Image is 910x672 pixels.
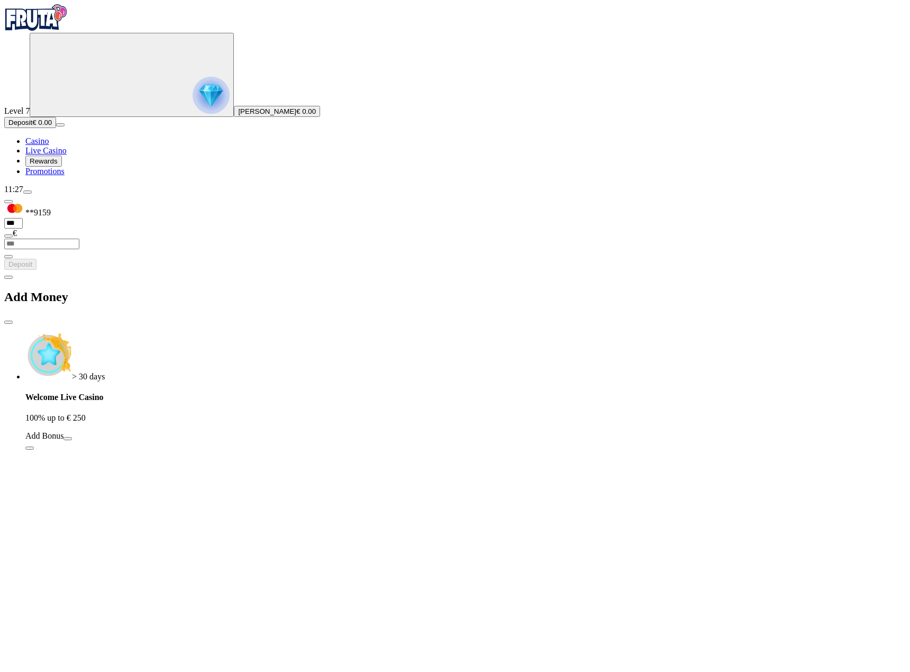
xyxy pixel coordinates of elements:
[25,447,34,450] button: info
[72,372,105,381] span: countdown
[4,200,13,203] button: Hide quick deposit form
[4,290,906,304] h2: Add Money
[25,333,72,379] img: Welcome live bonus icon
[4,23,68,32] a: Fruta
[4,259,37,270] button: Deposit
[25,137,49,146] a: Casino
[25,413,906,423] p: 100% up to € 250
[4,276,13,279] button: chevron-left icon
[8,119,32,126] span: Deposit
[56,123,65,126] button: menu
[4,106,30,115] span: Level 7
[4,204,25,215] img: MasterCard
[234,106,320,117] button: [PERSON_NAME]€ 0.00
[30,157,58,165] span: Rewards
[193,77,230,114] img: reward progress
[4,117,56,128] button: Depositplus icon€ 0.00
[25,146,67,155] a: Live Casino
[4,234,13,238] button: eye icon
[25,393,906,402] h4: Welcome Live Casino
[296,107,316,115] span: € 0.00
[30,33,234,117] button: reward progress
[23,190,32,194] button: menu
[4,4,906,176] nav: Primary
[25,431,63,440] label: Add Bonus
[25,156,62,167] button: Rewards
[8,260,32,268] span: Deposit
[32,119,52,126] span: € 0.00
[25,167,65,176] a: Promotions
[4,4,68,31] img: Fruta
[4,185,23,194] span: 11:27
[4,137,906,176] nav: Main menu
[4,321,13,324] button: close
[4,255,13,258] button: eye icon
[13,229,17,238] span: €
[238,107,296,115] span: [PERSON_NAME]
